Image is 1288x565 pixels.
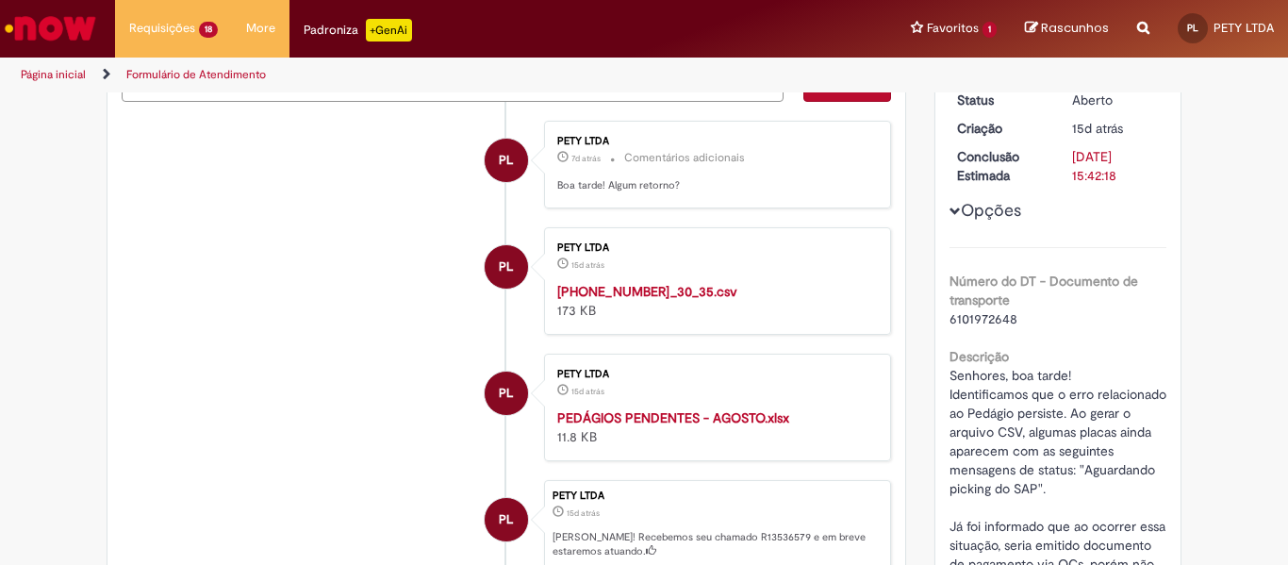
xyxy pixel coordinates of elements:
[927,19,979,38] span: Favoritos
[21,67,86,82] a: Página inicial
[567,507,600,519] time: 15/09/2025 15:42:15
[485,498,528,541] div: PETY LTDA
[842,77,879,94] span: Enviar
[2,9,99,47] img: ServiceNow
[571,259,604,271] time: 15/09/2025 15:41:13
[246,19,275,38] span: More
[557,409,789,426] a: PEDÁGIOS PENDENTES - AGOSTO.xlsx
[983,22,997,38] span: 1
[557,283,737,300] a: [PHONE_NUMBER]_30_35.csv
[571,386,604,397] span: 15d atrás
[557,178,871,193] p: Boa tarde! Algum retorno?
[1072,119,1160,138] div: 15/09/2025 15:42:15
[1072,120,1123,137] span: 15d atrás
[557,136,871,147] div: PETY LTDA
[126,67,266,82] a: Formulário de Atendimento
[949,348,1009,365] b: Descrição
[943,91,1059,109] dt: Status
[553,530,881,559] p: [PERSON_NAME]! Recebemos seu chamado R13536579 e em breve estaremos atuando.
[129,19,195,38] span: Requisições
[485,372,528,415] div: PETY LTDA
[567,507,600,519] span: 15d atrás
[949,310,1017,327] span: 6101972648
[557,242,871,254] div: PETY LTDA
[571,386,604,397] time: 15/09/2025 15:41:13
[557,369,871,380] div: PETY LTDA
[1025,20,1109,38] a: Rascunhos
[304,19,412,42] div: Padroniza
[14,58,845,92] ul: Trilhas de página
[1214,20,1274,36] span: PETY LTDA
[1072,91,1160,109] div: Aberto
[1187,22,1198,34] span: PL
[557,408,871,446] div: 11.8 KB
[485,245,528,289] div: PETY LTDA
[366,19,412,42] p: +GenAi
[553,490,881,502] div: PETY LTDA
[199,22,218,38] span: 18
[624,150,745,166] small: Comentários adicionais
[943,119,1059,138] dt: Criação
[557,282,871,320] div: 173 KB
[571,153,601,164] time: 23/09/2025 15:27:08
[499,244,513,290] span: PL
[1072,147,1160,185] div: [DATE] 15:42:18
[499,497,513,542] span: PL
[485,139,528,182] div: PETY LTDA
[499,138,513,183] span: PL
[571,259,604,271] span: 15d atrás
[949,273,1138,308] b: Número do DT - Documento de transporte
[1072,120,1123,137] time: 15/09/2025 15:42:15
[499,371,513,416] span: PL
[571,153,601,164] span: 7d atrás
[1041,19,1109,37] span: Rascunhos
[943,147,1059,185] dt: Conclusão Estimada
